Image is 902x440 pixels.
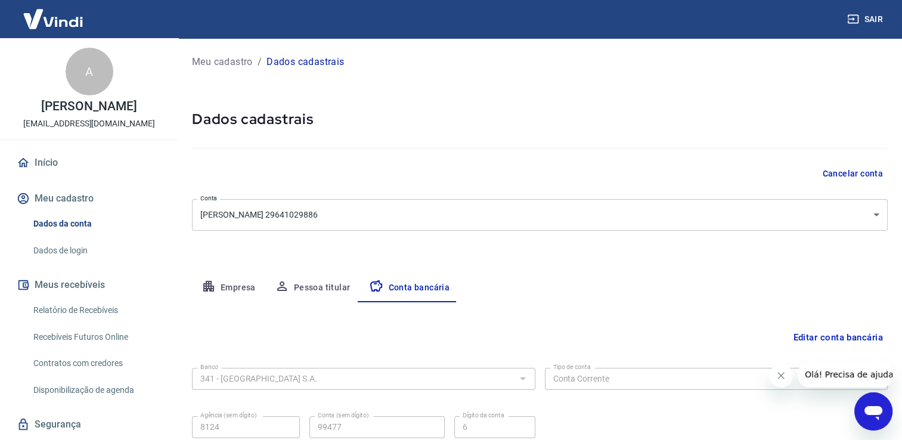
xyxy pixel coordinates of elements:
a: Segurança [14,411,164,438]
p: Dados cadastrais [266,55,344,69]
a: Relatório de Recebíveis [29,298,164,323]
label: Conta (sem dígito) [318,411,369,420]
p: [PERSON_NAME] [41,100,137,113]
label: Dígito da conta [463,411,504,420]
a: Contratos com credores [29,351,164,376]
a: Disponibilização de agenda [29,378,164,402]
img: Vindi [14,1,92,37]
button: Pessoa titular [265,274,360,302]
button: Conta bancária [359,274,459,302]
h5: Dados cadastrais [192,110,888,129]
iframe: Mensagem da empresa [798,361,892,388]
a: Meu cadastro [192,55,253,69]
iframe: Fechar mensagem [769,364,793,388]
div: A [66,48,113,95]
button: Meu cadastro [14,185,164,212]
label: Agência (sem dígito) [200,411,257,420]
a: Dados da conta [29,212,164,236]
label: Banco [200,362,218,371]
label: Tipo de conta [553,362,591,371]
a: Início [14,150,164,176]
button: Editar conta bancária [788,326,888,349]
a: Recebíveis Futuros Online [29,325,164,349]
a: Dados de login [29,238,164,263]
div: [PERSON_NAME] 29641029886 [192,199,888,231]
label: Conta [200,194,217,203]
p: [EMAIL_ADDRESS][DOMAIN_NAME] [23,117,155,130]
p: / [258,55,262,69]
iframe: Botão para abrir a janela de mensagens [854,392,892,430]
button: Cancelar conta [817,163,888,185]
button: Meus recebíveis [14,272,164,298]
button: Empresa [192,274,265,302]
span: Olá! Precisa de ajuda? [7,8,100,18]
button: Sair [845,8,888,30]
